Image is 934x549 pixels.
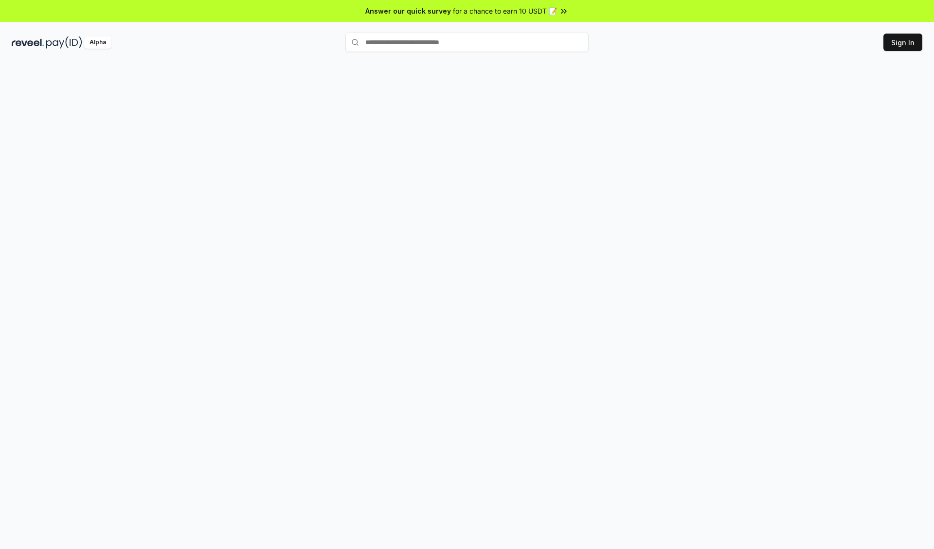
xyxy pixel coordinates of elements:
img: pay_id [46,36,82,49]
span: Answer our quick survey [365,6,451,16]
span: for a chance to earn 10 USDT 📝 [453,6,557,16]
button: Sign In [883,34,922,51]
img: reveel_dark [12,36,44,49]
div: Alpha [84,36,111,49]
